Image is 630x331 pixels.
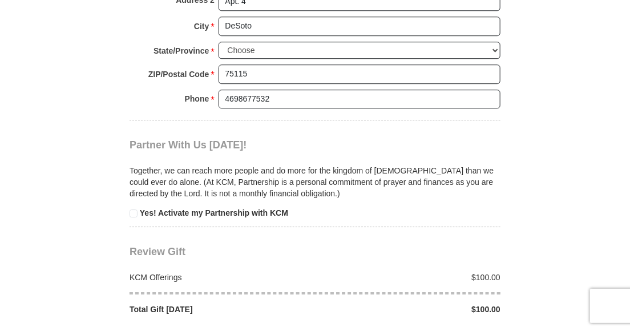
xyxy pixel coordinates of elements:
[154,43,209,59] strong: State/Province
[148,66,209,82] strong: ZIP/Postal Code
[140,208,288,217] strong: Yes! Activate my Partnership with KCM
[130,165,500,199] p: Together, we can reach more people and do more for the kingdom of [DEMOGRAPHIC_DATA] than we coul...
[130,246,185,257] span: Review Gift
[315,272,507,283] div: $100.00
[124,272,316,283] div: KCM Offerings
[194,18,209,34] strong: City
[124,304,316,315] div: Total Gift [DATE]
[315,304,507,315] div: $100.00
[185,91,209,107] strong: Phone
[130,139,247,151] span: Partner With Us [DATE]!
